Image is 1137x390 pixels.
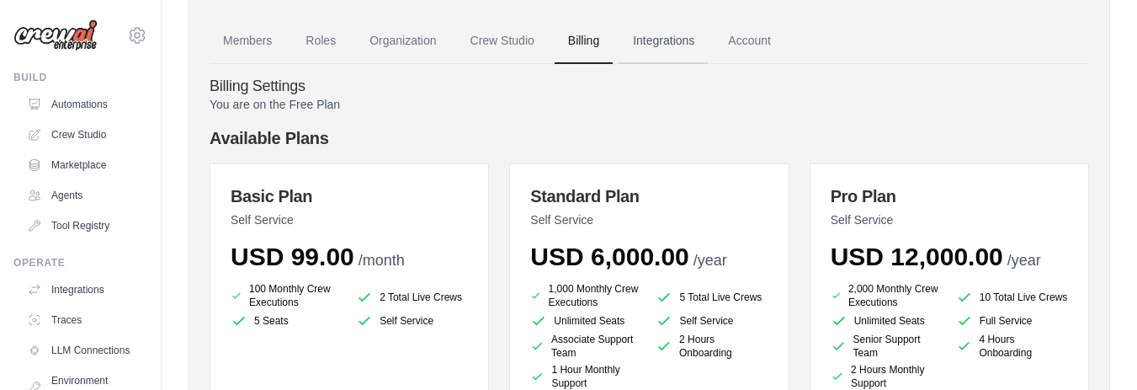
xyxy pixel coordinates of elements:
h3: Standard Plan [530,184,768,208]
a: Traces [20,307,147,334]
li: 2,000 Monthly Crew Executions [831,282,943,309]
li: Self Service [356,313,468,329]
li: 2 Hours Monthly Support [831,363,943,390]
p: Self Service [831,211,1068,228]
h4: Billing Settings [210,77,1089,96]
span: USD 99.00 [231,243,354,270]
a: Roles [292,19,349,64]
span: /month [359,252,405,269]
a: Organization [356,19,449,64]
li: Unlimited Seats [831,313,943,329]
a: Crew Studio [20,121,147,148]
span: /year [1007,252,1041,269]
h4: Available Plans [210,126,1089,150]
li: 10 Total Live Crews [956,286,1068,309]
a: Members [210,19,285,64]
li: 2 Hours Onboarding [656,333,768,360]
span: /year [693,252,727,269]
div: Operate [13,256,147,270]
a: Crew Studio [457,19,548,64]
li: Self Service [656,313,768,329]
h3: Pro Plan [831,184,1068,208]
li: 5 Total Live Crews [656,286,768,309]
li: 1 Hour Monthly Support [530,363,642,390]
a: Marketplace [20,152,147,179]
div: Build [13,71,147,84]
li: 2 Total Live Crews [356,286,468,309]
li: Full Service [956,313,1068,329]
a: LLM Connections [20,337,147,364]
p: Self Service [231,211,468,228]
a: Tool Registry [20,212,147,239]
li: Senior Support Team [831,333,943,360]
span: USD 12,000.00 [831,243,1003,270]
li: Associate Support Team [530,333,642,360]
li: 5 Seats [231,313,343,329]
iframe: Chat Widget [1053,309,1137,390]
a: Account [715,19,784,64]
li: 4 Hours Onboarding [956,333,1068,360]
li: Unlimited Seats [530,313,642,329]
li: 100 Monthly Crew Executions [231,282,343,309]
h3: Basic Plan [231,184,468,208]
li: 1,000 Monthly Crew Executions [530,282,642,309]
a: Billing [555,19,613,64]
img: Logo [13,19,98,51]
a: Automations [20,91,147,118]
p: Self Service [530,211,768,228]
a: Agents [20,182,147,209]
p: You are on the Free Plan [210,96,1089,113]
span: USD 6,000.00 [530,243,688,270]
a: Integrations [619,19,708,64]
a: Integrations [20,276,147,303]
